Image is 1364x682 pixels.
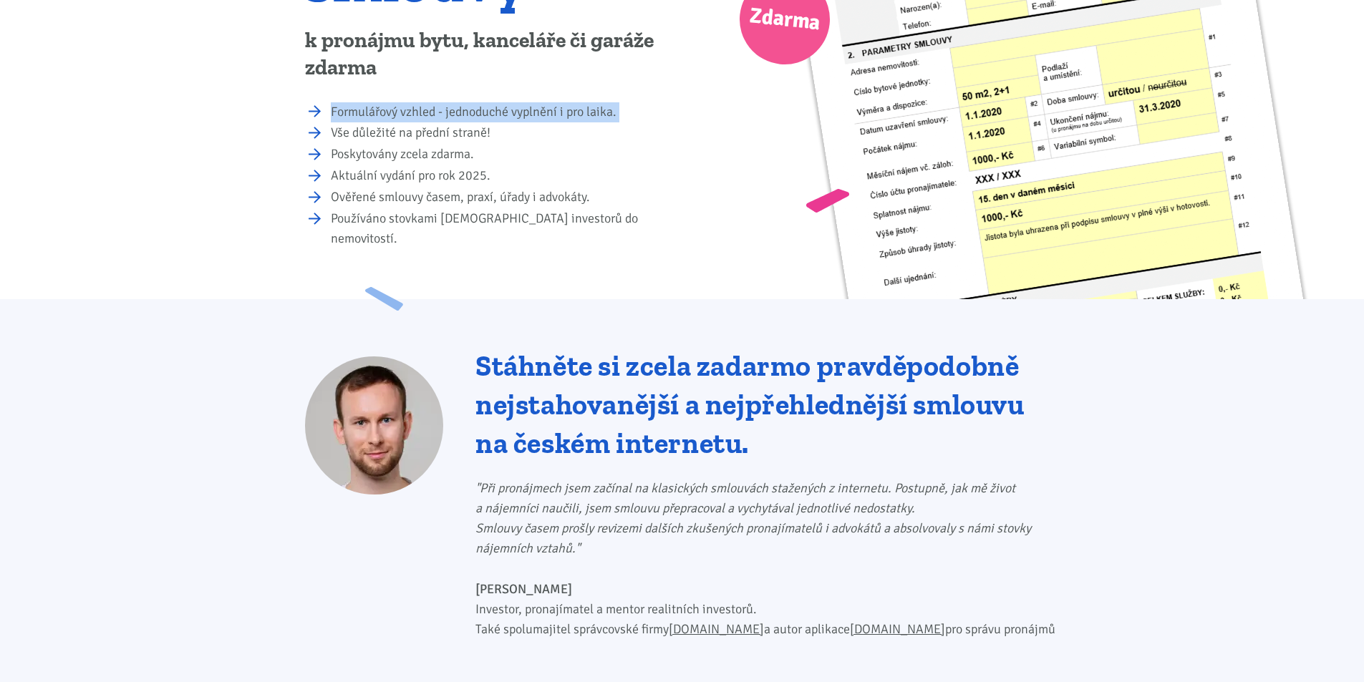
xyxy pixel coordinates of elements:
[331,123,672,143] li: Vše důležité na přední straně!
[850,621,945,637] a: [DOMAIN_NAME]
[331,166,672,186] li: Aktuální vydání pro rok 2025.
[331,145,672,165] li: Poskytovány zcela zdarma.
[669,621,764,637] a: [DOMAIN_NAME]
[475,581,572,597] b: [PERSON_NAME]
[475,579,1059,639] p: Investor, pronajímatel a mentor realitních investorů. Také spolumajitel správcovské firmy a autor...
[331,209,672,249] li: Používáno stovkami [DEMOGRAPHIC_DATA] investorů do nemovitostí.
[475,346,1059,462] h2: Stáhněte si zcela zadarmo pravděpodobně nejstahovanější a nejpřehlednější smlouvu na českém inter...
[331,102,672,122] li: Formulářový vzhled - jednoduché vyplnění i pro laika.
[331,187,672,208] li: Ověřené smlouvy časem, praxí, úřady i advokáty.
[475,480,1031,556] i: "Při pronájmech jsem začínal na klasických smlouvách stažených z internetu. Postupně, jak mě živo...
[305,27,672,82] p: k pronájmu bytu, kanceláře či garáže zdarma
[305,356,443,495] img: Tomáš Kučera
